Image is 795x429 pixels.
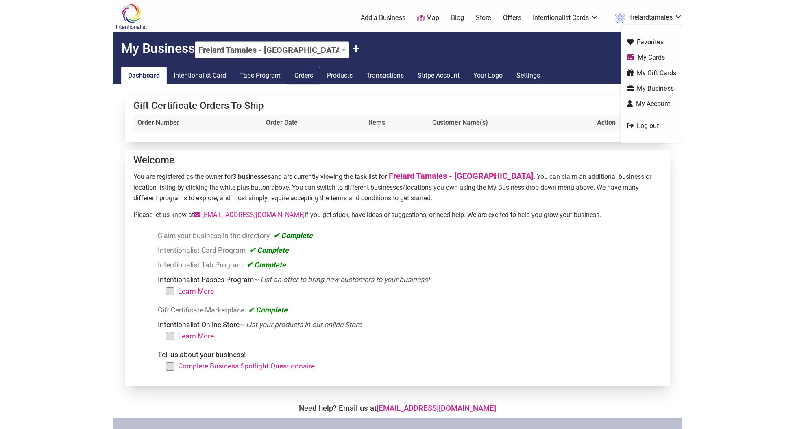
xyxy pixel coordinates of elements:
a: Settings [510,67,547,84]
p: Please let us know at if you get stuck, have ideas or suggestions, or need help. We are excited t... [133,210,662,220]
a: Products [320,67,359,84]
th: Order Number [133,115,262,132]
a: Log out [627,121,676,130]
a: Frelard Tamales - [GEOGRAPHIC_DATA] [389,171,534,181]
a: Dashboard [121,67,167,84]
th: Order Date [262,115,364,132]
li: Gift Certificate Marketplace [158,304,659,316]
a: Complete Business Spotlight Questionnaire [178,362,315,370]
a: [EMAIL_ADDRESS][DOMAIN_NAME] [377,404,496,413]
a: frelardtamales [610,11,682,25]
a: Add a Business [361,13,405,22]
a: Blog [451,13,464,22]
em: ~ List your products in our online Store [240,321,362,329]
a: Orders [288,67,320,84]
li: Intentionalist Tab Program [158,259,659,271]
li: Intentionalist Online Store [158,319,659,346]
h2: My Business [113,32,682,58]
h4: Gift Certificate Orders To Ship [133,100,662,112]
a: My Account [627,99,676,108]
th: Items [364,115,428,132]
p: You are registered as the owner for and are currently viewing the task list for . You can claim a... [133,169,662,203]
button: Claim Another [353,41,360,56]
a: Tabs Program [233,67,288,84]
th: Action [593,115,662,132]
a: Learn More [178,287,214,295]
li: Intentionalist Card Program [158,245,659,256]
a: Map [417,13,439,23]
div: Need help? Email us at [117,403,678,414]
a: Your Logo [466,67,510,84]
a: Stripe Account [411,67,466,84]
li: Tell us about your business! [158,349,659,376]
th: Customer Name(s) [428,115,592,132]
li: Intentionalist Passes Program [158,274,659,301]
a: Favorites [627,37,676,47]
h4: Welcome [133,154,662,166]
strong: 3 businesses [233,173,271,180]
a: Learn More [178,332,214,340]
a: [EMAIL_ADDRESS][DOMAIN_NAME] [194,211,305,219]
img: Intentionalist [112,3,150,30]
a: My Gift Cards [627,68,676,78]
a: Intentionalist Card [167,67,233,84]
a: Intentionalist Cards [533,13,599,22]
a: My Business [627,84,676,93]
em: ~ List an offer to bring new customers to your business! [254,275,430,284]
a: Transactions [359,67,411,84]
li: Claim your business in the directory [158,230,659,241]
a: Offers [503,13,521,22]
a: Store [476,13,491,22]
a: My Cards [627,53,676,62]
